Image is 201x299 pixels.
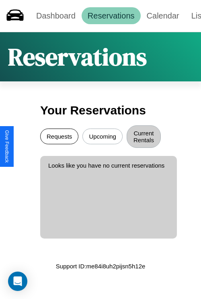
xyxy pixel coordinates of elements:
p: Support ID: me84i8uh2pijsn5h12e [56,261,146,272]
button: Requests [40,129,78,144]
button: Upcoming [82,129,123,144]
h3: Your Reservations [40,100,161,121]
button: Current Rentals [127,125,161,148]
p: Looks like you have no current reservations [48,160,169,171]
a: Calendar [141,7,185,24]
div: Open Intercom Messenger [8,272,27,291]
a: Dashboard [30,7,82,24]
div: Give Feedback [4,130,10,163]
h1: Reservations [8,40,147,73]
a: Reservations [82,7,141,24]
